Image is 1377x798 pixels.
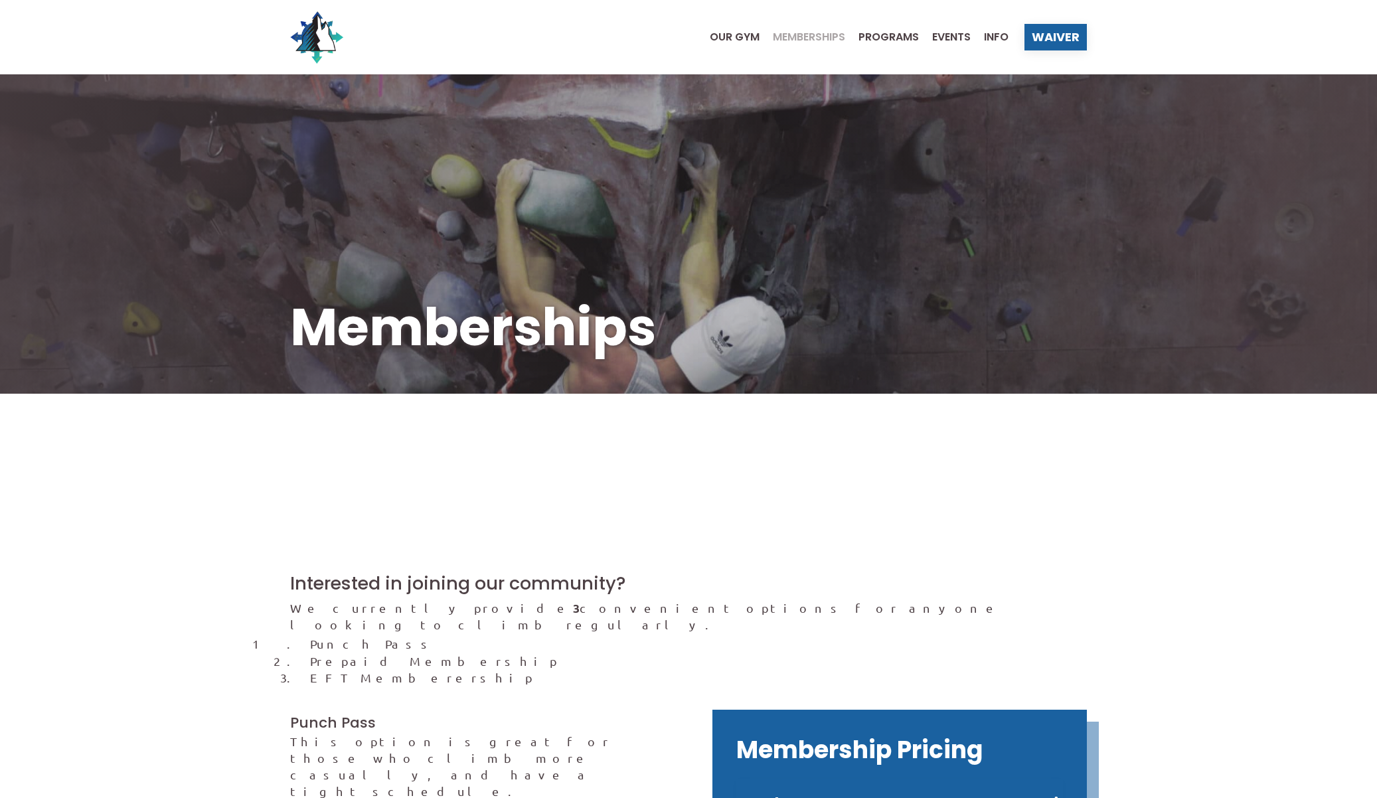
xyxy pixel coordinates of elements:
h3: Punch Pass [290,713,665,733]
span: Waiver [1032,31,1080,43]
a: Our Gym [696,32,760,42]
a: Info [971,32,1009,42]
strong: 3 [573,600,580,615]
li: EFT Memberership [310,669,1087,686]
a: Programs [845,32,919,42]
h2: Membership Pricing [736,734,1063,767]
span: Events [932,32,971,42]
span: Our Gym [710,32,760,42]
span: Info [984,32,1009,42]
a: Events [919,32,971,42]
a: Memberships [760,32,845,42]
li: Prepaid Membership [310,653,1087,669]
span: Memberships [773,32,845,42]
img: North Wall Logo [290,11,343,64]
li: Punch Pass [310,635,1087,652]
span: Programs [858,32,919,42]
h2: Interested in joining our community? [290,571,1087,596]
p: We currently provide convenient options for anyone looking to climb regularly. [290,599,1087,633]
a: Waiver [1024,24,1087,50]
h1: Memberships [290,291,1087,363]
